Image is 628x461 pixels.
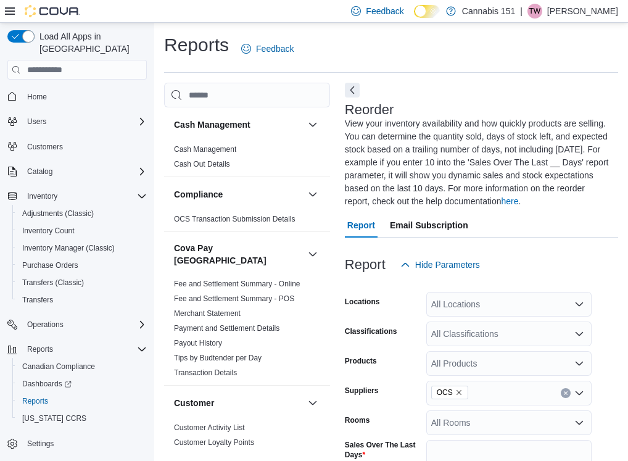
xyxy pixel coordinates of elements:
[22,413,86,423] span: [US_STATE] CCRS
[520,4,523,19] p: |
[22,114,51,129] button: Users
[17,359,100,374] a: Canadian Compliance
[22,139,68,154] a: Customers
[17,394,53,409] a: Reports
[574,359,584,368] button: Open list of options
[414,5,440,18] input: Dark Mode
[27,344,53,354] span: Reports
[22,436,147,451] span: Settings
[12,239,152,257] button: Inventory Manager (Classic)
[12,291,152,309] button: Transfers
[17,206,99,221] a: Adjustments (Classic)
[390,213,468,238] span: Email Subscription
[347,213,375,238] span: Report
[174,438,254,447] a: Customer Loyalty Points
[12,358,152,375] button: Canadian Compliance
[502,196,519,206] a: here
[366,5,403,17] span: Feedback
[22,317,147,332] span: Operations
[174,188,303,201] button: Compliance
[2,113,152,130] button: Users
[574,299,584,309] button: Open list of options
[345,257,386,272] h3: Report
[345,83,360,98] button: Next
[415,259,480,271] span: Hide Parameters
[22,226,75,236] span: Inventory Count
[174,294,294,303] a: Fee and Settlement Summary - POS
[12,375,152,392] a: Dashboards
[574,418,584,428] button: Open list of options
[12,274,152,291] button: Transfers (Classic)
[345,440,421,460] label: Sales Over The Last Days
[174,160,230,168] a: Cash Out Details
[561,388,571,398] button: Clear input
[12,222,152,239] button: Inventory Count
[305,396,320,410] button: Customer
[164,142,330,177] div: Cash Management
[22,295,53,305] span: Transfers
[236,36,299,61] a: Feedback
[174,242,303,267] h3: Cova Pay [GEOGRAPHIC_DATA]
[305,117,320,132] button: Cash Management
[345,415,370,425] label: Rooms
[462,4,515,19] p: Cannabis 151
[22,88,147,104] span: Home
[2,188,152,205] button: Inventory
[25,5,80,17] img: Cova
[12,205,152,222] button: Adjustments (Classic)
[12,392,152,410] button: Reports
[22,189,147,204] span: Inventory
[174,423,245,432] a: Customer Activity List
[17,223,147,238] span: Inventory Count
[174,145,236,154] a: Cash Management
[17,241,147,255] span: Inventory Manager (Classic)
[345,117,612,208] div: View your inventory availability and how quickly products are selling. You can determine the quan...
[22,260,78,270] span: Purchase Orders
[2,316,152,333] button: Operations
[17,206,147,221] span: Adjustments (Classic)
[2,87,152,105] button: Home
[164,212,330,231] div: Compliance
[12,257,152,274] button: Purchase Orders
[547,4,618,19] p: [PERSON_NAME]
[22,342,147,357] span: Reports
[431,386,468,399] span: OCS
[174,118,250,131] h3: Cash Management
[17,411,147,426] span: Washington CCRS
[574,388,584,398] button: Open list of options
[22,89,52,104] a: Home
[527,4,542,19] div: Tisha Williams
[529,4,541,19] span: TW
[22,164,147,179] span: Catalog
[174,397,303,409] button: Customer
[395,252,485,277] button: Hide Parameters
[22,396,48,406] span: Reports
[414,18,415,19] span: Dark Mode
[17,376,76,391] a: Dashboards
[22,379,72,389] span: Dashboards
[22,317,68,332] button: Operations
[437,386,453,399] span: OCS
[27,142,63,152] span: Customers
[174,309,241,318] a: Merchant Statement
[17,394,147,409] span: Reports
[174,354,262,362] a: Tips by Budtender per Day
[17,275,147,290] span: Transfers (Classic)
[174,339,222,347] a: Payout History
[17,376,147,391] span: Dashboards
[2,341,152,358] button: Reports
[305,187,320,202] button: Compliance
[174,215,295,223] a: OCS Transaction Submission Details
[22,114,147,129] span: Users
[35,30,147,55] span: Load All Apps in [GEOGRAPHIC_DATA]
[2,434,152,452] button: Settings
[17,293,147,307] span: Transfers
[305,247,320,262] button: Cova Pay [GEOGRAPHIC_DATA]
[27,117,46,127] span: Users
[17,241,120,255] a: Inventory Manager (Classic)
[27,191,57,201] span: Inventory
[174,280,300,288] a: Fee and Settlement Summary - Online
[27,439,54,449] span: Settings
[22,189,62,204] button: Inventory
[22,164,57,179] button: Catalog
